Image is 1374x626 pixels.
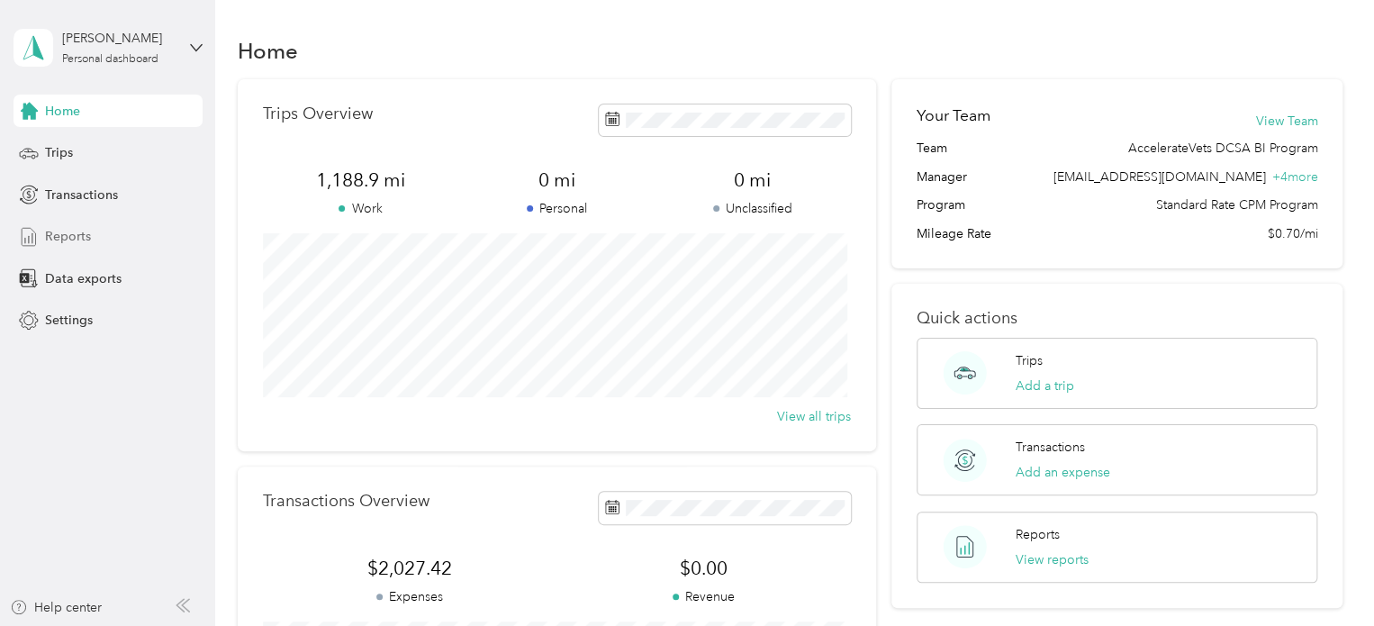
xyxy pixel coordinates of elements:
button: View Team [1255,112,1317,131]
p: Expenses [263,587,556,606]
p: Personal [458,199,655,218]
span: Trips [45,143,73,162]
span: $2,027.42 [263,556,556,581]
div: Personal dashboard [62,54,158,65]
span: 0 mi [655,168,851,193]
span: Data exports [45,269,122,288]
p: Transactions [1016,438,1085,457]
h1: Home [238,41,298,60]
span: Manager [917,168,967,186]
div: [PERSON_NAME] [62,29,175,48]
iframe: Everlance-gr Chat Button Frame [1273,525,1374,626]
span: $0.70/mi [1267,224,1317,243]
span: AccelerateVets DCSA BI Program [1127,139,1317,158]
span: Home [45,102,80,121]
h2: Your Team [917,104,990,127]
p: Unclassified [655,199,851,218]
span: Mileage Rate [917,224,991,243]
p: Reports [1016,525,1060,544]
p: Transactions Overview [263,492,429,511]
p: Trips [1016,351,1043,370]
span: Settings [45,311,93,330]
span: $0.00 [556,556,850,581]
span: Team [917,139,947,158]
span: Reports [45,227,91,246]
p: Trips Overview [263,104,373,123]
p: Quick actions [917,309,1317,328]
span: + 4 more [1271,169,1317,185]
p: Work [263,199,459,218]
span: 0 mi [458,168,655,193]
p: Revenue [556,587,850,606]
button: View all trips [777,407,851,426]
span: 1,188.9 mi [263,168,459,193]
span: Standard Rate CPM Program [1155,195,1317,214]
button: Help center [10,598,102,617]
button: Add an expense [1016,463,1110,482]
span: Program [917,195,965,214]
span: Transactions [45,186,118,204]
button: View reports [1016,550,1089,569]
button: Add a trip [1016,377,1074,395]
span: [EMAIL_ADDRESS][DOMAIN_NAME] [1053,169,1265,185]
